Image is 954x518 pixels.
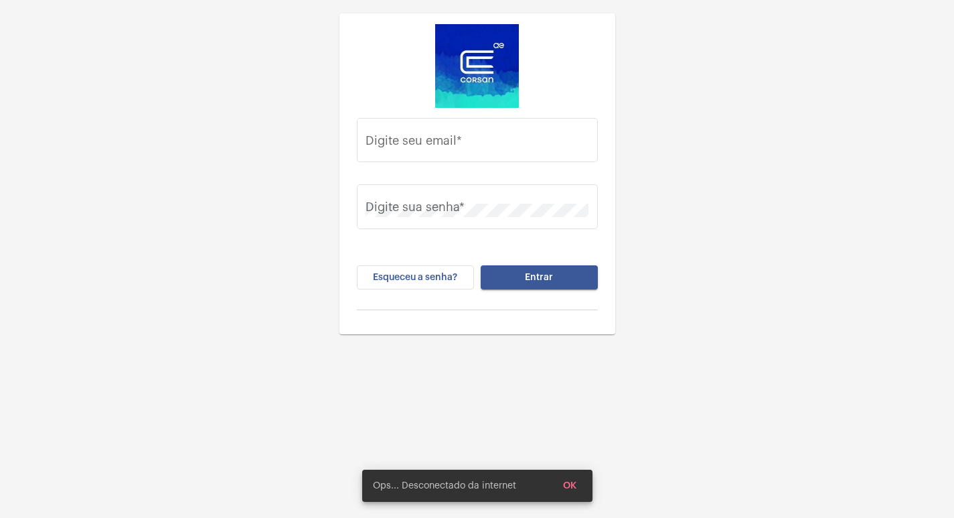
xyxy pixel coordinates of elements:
[373,479,516,493] span: Ops... Desconectado da internet
[552,474,587,498] button: OK
[481,265,598,289] button: Entrar
[525,273,553,282] span: Entrar
[435,24,519,108] img: d4669ae0-8c07-2337-4f67-34b0df7f5ae4.jpeg
[357,265,474,289] button: Esqueceu a senha?
[563,481,576,491] span: OK
[366,137,588,150] input: Digite seu email
[373,273,457,282] span: Esqueceu a senha?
